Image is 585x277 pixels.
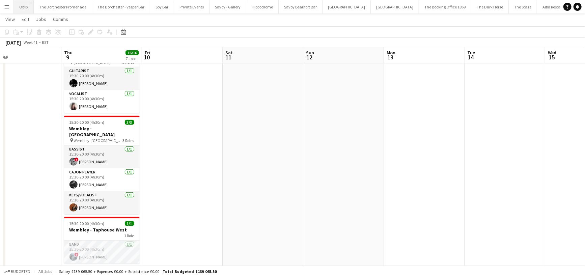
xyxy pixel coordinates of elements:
[42,40,49,45] div: BST
[387,50,395,56] span: Mon
[386,53,395,61] span: 13
[163,269,217,274] span: Total Budgeted £139 065.50
[64,145,140,168] app-card-role: Bassist1/115:30-20:00 (4h30m)![PERSON_NAME]
[537,0,576,13] button: Alba Restaurant
[64,44,140,113] app-job-card: 15:30-20:00 (4h30m)2/2[GEOGRAPHIC_DATA] [GEOGRAPHIC_DATA]2 RolesGuitarist1/115:30-20:00 (4h30m)[P...
[19,15,32,24] a: Edit
[123,138,134,143] span: 3 Roles
[126,56,139,61] div: 7 Jobs
[371,0,419,13] button: [GEOGRAPHIC_DATA]
[5,16,15,22] span: View
[64,116,140,214] app-job-card: 15:30-20:00 (4h30m)3/3Wembley - [GEOGRAPHIC_DATA] Wembley- [GEOGRAPHIC_DATA]3 RolesBassist1/115:3...
[59,269,217,274] div: Salary £139 065.50 + Expenses £0.00 + Subsistence £0.00 =
[22,40,39,45] span: Week 41
[323,0,371,13] button: [GEOGRAPHIC_DATA]
[306,50,314,56] span: Sun
[36,16,46,22] span: Jobs
[34,0,92,13] button: The Dorchester Promenade
[64,67,140,90] app-card-role: Guitarist1/115:30-20:00 (4h30m)[PERSON_NAME]
[3,15,18,24] a: View
[75,158,79,162] span: !
[64,168,140,191] app-card-role: Cajon Player1/115:30-20:00 (4h30m)[PERSON_NAME]
[53,16,68,22] span: Comms
[246,0,279,13] button: Hippodrome
[279,0,323,13] button: Savoy Beaufort Bar
[225,50,233,56] span: Sat
[64,191,140,214] app-card-role: Keys/Vocalist1/115:30-20:00 (4h30m)[PERSON_NAME]
[174,0,210,13] button: Private Events
[305,53,314,61] span: 12
[11,269,30,274] span: Budgeted
[126,50,139,55] span: 16/16
[92,0,150,13] button: The Dorchester - Vesper Bar
[3,268,31,275] button: Budgeted
[69,221,105,226] span: 15:30-20:00 (4h30m)
[64,241,140,264] app-card-role: Band1/115:30-20:00 (4h30m)![PERSON_NAME]
[64,50,73,56] span: Thu
[5,39,21,46] div: [DATE]
[64,90,140,113] app-card-role: Vocalist1/115:30-20:00 (4h30m)[PERSON_NAME]
[63,53,73,61] span: 9
[419,0,471,13] button: The Booking Office 1869
[124,233,134,238] span: 1 Role
[145,50,150,56] span: Fri
[64,227,140,233] h3: Wembley - Taphouse West
[548,50,557,56] span: Wed
[125,120,134,125] span: 3/3
[466,53,475,61] span: 14
[33,15,49,24] a: Jobs
[37,269,53,274] span: All jobs
[125,221,134,226] span: 1/1
[547,53,557,61] span: 15
[50,15,71,24] a: Comms
[224,53,233,61] span: 11
[467,50,475,56] span: Tue
[74,138,123,143] span: Wembley- [GEOGRAPHIC_DATA]
[210,0,246,13] button: Savoy - Gallery
[64,217,140,264] app-job-card: 15:30-20:00 (4h30m)1/1Wembley - Taphouse West1 RoleBand1/115:30-20:00 (4h30m)![PERSON_NAME]
[150,0,174,13] button: Spy Bar
[64,126,140,138] h3: Wembley - [GEOGRAPHIC_DATA]
[509,0,537,13] button: The Stage
[22,16,29,22] span: Edit
[14,0,34,13] button: Oblix
[471,0,509,13] button: The Dark Horse
[69,120,105,125] span: 15:30-20:00 (4h30m)
[144,53,150,61] span: 10
[75,253,79,257] span: !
